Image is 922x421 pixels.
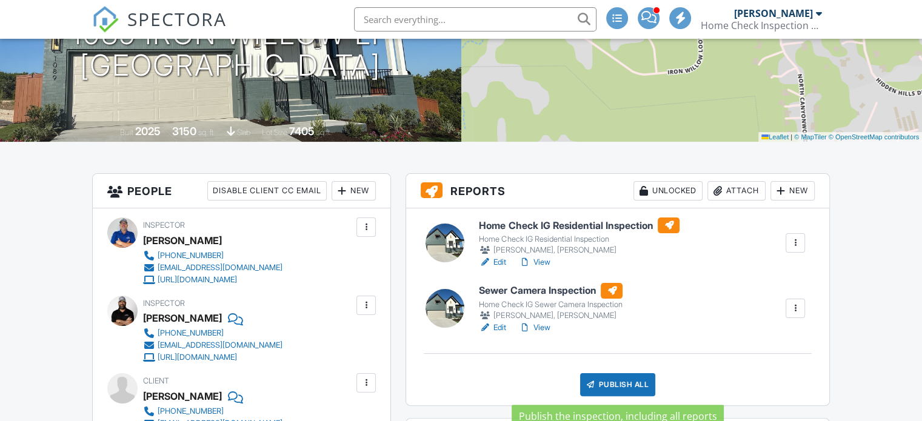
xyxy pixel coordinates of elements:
div: [URL][DOMAIN_NAME] [158,275,237,285]
span: SPECTORA [127,6,227,31]
div: [PERSON_NAME], [PERSON_NAME] [479,310,623,322]
a: © MapTiler [794,133,827,141]
span: Lot Size [262,128,287,137]
h6: Home Check IG Residential Inspection [479,217,680,233]
div: 7405 [289,125,315,138]
div: Disable Client CC Email [207,181,327,201]
div: 2025 [135,125,161,138]
h3: People [93,174,390,208]
div: New [770,181,815,201]
div: [PERSON_NAME], [PERSON_NAME] [479,244,680,256]
a: [PHONE_NUMBER] [143,405,282,417]
div: [PERSON_NAME] [734,7,813,19]
a: [PHONE_NUMBER] [143,327,282,339]
span: sq.ft. [316,128,332,137]
img: The Best Home Inspection Software - Spectora [92,6,119,33]
h6: Sewer Camera Inspection [479,283,623,299]
div: Home Check Inspection Group [701,19,822,31]
a: [URL][DOMAIN_NAME] [143,351,282,363]
a: Sewer Camera Inspection Home Check IG Sewer Camera Inspection [PERSON_NAME], [PERSON_NAME] [479,283,623,322]
div: Home Check IG Sewer Camera Inspection [479,300,623,310]
span: Built [120,128,133,137]
div: 3150 [172,125,196,138]
span: sq. ft. [198,128,215,137]
a: Edit [479,256,506,268]
div: [PERSON_NAME] [143,309,222,327]
div: New [332,181,376,201]
div: Publish All [580,373,656,396]
input: Search everything... [354,7,596,31]
a: [EMAIL_ADDRESS][DOMAIN_NAME] [143,339,282,351]
a: © OpenStreetMap contributors [829,133,919,141]
a: SPECTORA [92,16,227,42]
a: [EMAIL_ADDRESS][DOMAIN_NAME] [143,262,282,274]
a: Edit [479,322,506,334]
a: View [518,256,550,268]
span: Inspector [143,299,185,308]
a: Leaflet [761,133,789,141]
div: [PHONE_NUMBER] [158,406,224,416]
span: Inspector [143,220,185,230]
a: [PHONE_NUMBER] [143,250,282,262]
div: [URL][DOMAIN_NAME] [158,353,237,362]
div: Home Check IG Residential Inspection [479,234,680,244]
div: [EMAIL_ADDRESS][DOMAIN_NAME] [158,340,282,350]
div: Unlocked [633,181,703,201]
div: [PHONE_NUMBER] [158,251,224,260]
span: Client [143,376,169,385]
div: Attach [707,181,766,201]
span: slab [237,128,250,137]
div: [EMAIL_ADDRESS][DOMAIN_NAME] [158,263,282,273]
div: [PHONE_NUMBER] [158,328,224,338]
div: [PERSON_NAME] [143,231,222,250]
h1: 1089 Iron Willow Lp [GEOGRAPHIC_DATA] [71,18,390,82]
a: View [518,322,550,334]
h3: Reports [406,174,829,208]
a: [URL][DOMAIN_NAME] [143,274,282,286]
span: | [790,133,792,141]
a: Home Check IG Residential Inspection Home Check IG Residential Inspection [PERSON_NAME], [PERSON_... [479,217,680,256]
div: [PERSON_NAME] [143,387,222,405]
